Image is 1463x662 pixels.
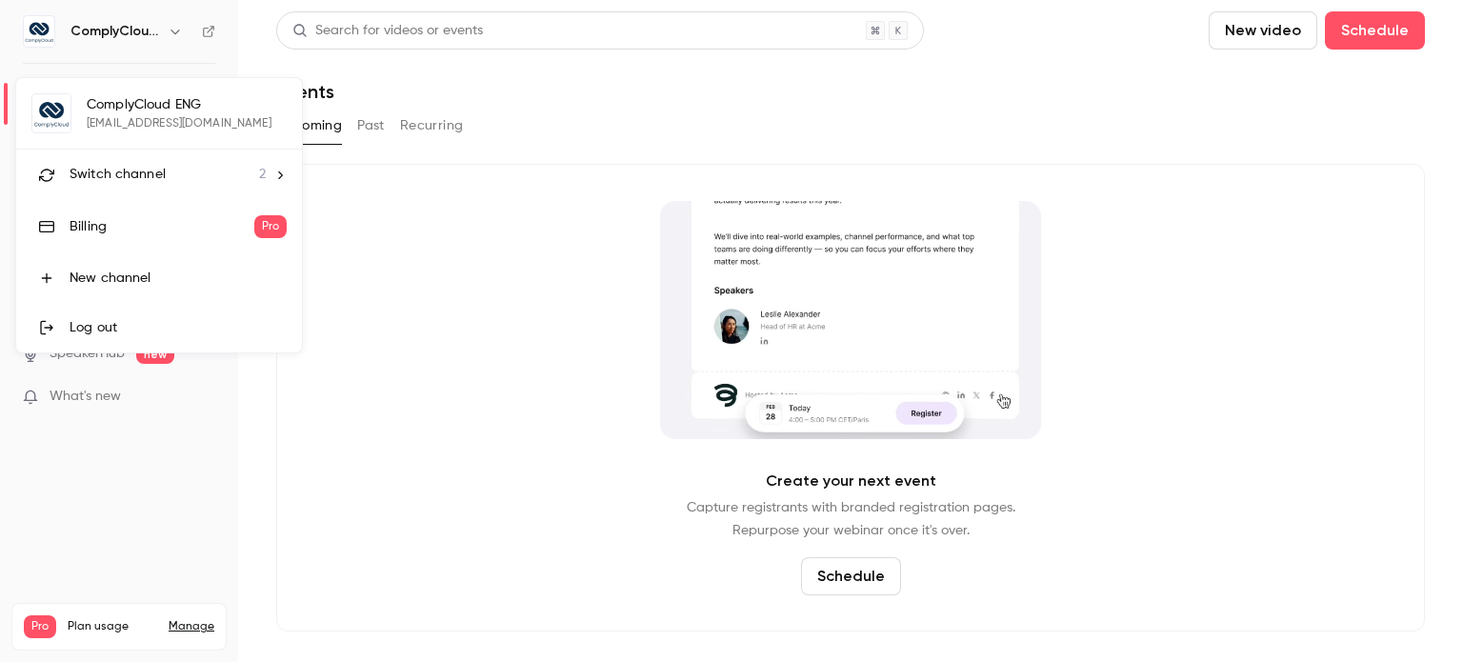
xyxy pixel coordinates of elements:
div: Log out [70,318,287,337]
span: Pro [254,215,287,238]
div: Billing [70,217,254,236]
span: 2 [259,165,266,185]
div: New channel [70,269,287,288]
span: Switch channel [70,165,166,185]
